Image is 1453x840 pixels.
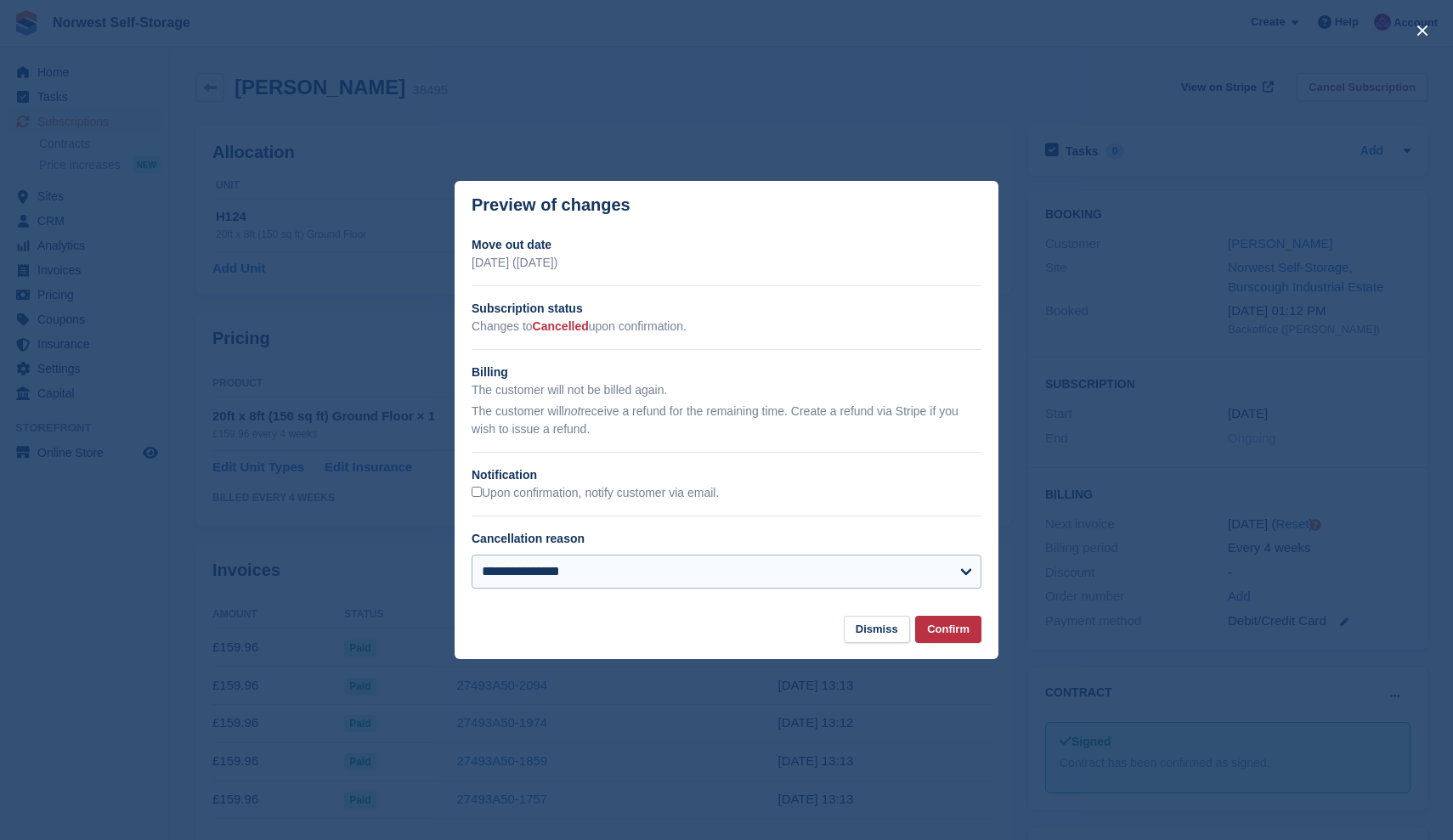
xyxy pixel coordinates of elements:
button: close [1409,17,1436,44]
p: [DATE] ([DATE]) [472,254,981,272]
label: Upon confirmation, notify customer via email. [472,486,719,501]
input: Upon confirmation, notify customer via email. [472,487,482,497]
button: Confirm [915,616,981,644]
label: Cancellation reason [472,532,585,545]
p: The customer will receive a refund for the remaining time. Create a refund via Stripe if you wish... [472,403,981,438]
h2: Move out date [472,236,981,254]
h2: Subscription status [472,300,981,318]
button: Dismiss [844,616,910,644]
p: Changes to upon confirmation. [472,318,981,335]
h2: Billing [472,364,981,381]
p: Preview of changes [472,195,630,215]
em: not [564,404,580,418]
h2: Notification [472,466,981,484]
p: The customer will not be billed again. [472,381,981,399]
span: Cancelled [533,319,589,333]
